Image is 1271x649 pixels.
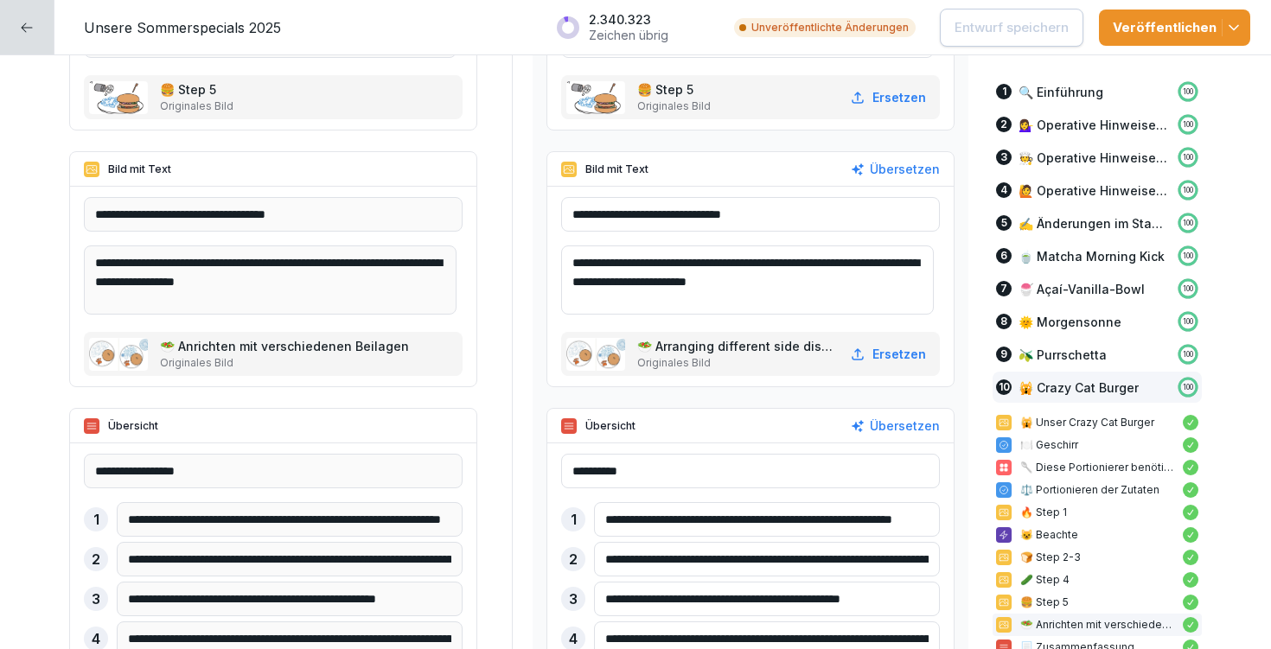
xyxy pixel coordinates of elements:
p: 100 [1183,218,1193,228]
p: 100 [1183,251,1193,261]
p: 🥒 Step 4 [1020,572,1174,588]
p: 🥗 Arranging different side dishes [637,337,838,355]
p: 100 [1183,382,1193,392]
div: 10 [996,379,1012,395]
p: 2.340.323 [589,12,668,28]
p: Bild mit Text [108,162,171,177]
img: ju881v3wzs51vg0x8y26raeu.png [566,81,625,114]
p: 🍔 Step 5 [637,80,711,99]
p: Originales Bild [637,99,711,114]
div: 7 [996,281,1012,296]
div: 2 [561,547,585,571]
div: 3 [84,587,108,611]
p: 🫒 Purrschetta [1019,346,1107,364]
p: 🌞 Morgensonne [1019,313,1121,331]
img: ju881v3wzs51vg0x8y26raeu.png [89,81,148,114]
p: 100 [1183,86,1193,97]
p: 100 [1183,152,1193,162]
p: Originales Bild [160,99,233,114]
p: 💁‍♀️ Operative Hinweise Service [1019,116,1169,134]
p: 🔍 Einführung [1019,83,1103,101]
div: 1 [996,84,1012,99]
div: 2 [996,117,1012,132]
button: Übersetzen [851,417,940,436]
p: Bild mit Text [585,162,648,177]
div: 5 [996,215,1012,231]
p: ✍️ Änderungen im Standard Sortiment [1019,214,1169,232]
div: Veröffentlichen [1113,18,1236,37]
p: Originales Bild [637,355,838,371]
p: 🙀 Unser Crazy Cat Burger [1020,415,1174,430]
button: Entwurf speichern [940,9,1083,47]
p: 🙀 Crazy Cat Burger [1019,379,1139,397]
p: Ersetzen [872,88,926,106]
p: Entwurf speichern [955,18,1069,37]
button: Übersetzen [851,160,940,179]
p: Übersicht [108,418,158,434]
p: 100 [1183,316,1193,327]
p: 🍽️ Geschirr [1020,437,1174,453]
button: Veröffentlichen [1099,10,1250,46]
p: 100 [1183,283,1193,294]
p: 100 [1183,185,1193,195]
p: 😺 Beachte [1020,527,1174,543]
p: 🧑‍🍳 Operative Hinweise Küche [1019,149,1169,167]
p: 🍵 Matcha Morning Kick [1019,247,1165,265]
p: Unveröffentlichte Änderungen [751,20,909,35]
p: Zeichen übrig [589,28,668,43]
p: 🔥 Step 1 [1020,505,1174,520]
button: 2.340.323Zeichen übrig [547,5,719,49]
div: 3 [561,587,585,611]
p: 🍧 Açaí-Vanilla-Bowl [1019,280,1145,298]
div: 9 [996,347,1012,362]
div: 8 [996,314,1012,329]
p: 100 [1183,119,1193,130]
p: 🍔 Step 5 [160,80,233,99]
p: ⚖️ Portionieren der Zutaten [1020,482,1174,498]
p: 🍞 Step 2-3 [1020,550,1174,565]
p: Ersetzen [872,345,926,363]
div: 1 [84,507,108,531]
p: 🥗 Anrichten mit verschiedenen Beilagen [160,337,412,355]
img: yuw6mzyh1772gvo998t01ps4.png [89,338,148,371]
p: 🥄 Diese Portionierer benötigst Du: [1020,460,1174,475]
div: 4 [996,182,1012,198]
p: Übersicht [585,418,635,434]
div: 6 [996,248,1012,264]
div: 2 [84,547,108,571]
p: Unsere Sommerspecials 2025 [84,17,281,38]
p: 🍔 Step 5 [1020,595,1174,610]
p: Originales Bild [160,355,412,371]
p: 🥗 Anrichten mit verschiedenen Beilagen [1020,617,1174,633]
p: 100 [1183,349,1193,359]
img: yuw6mzyh1772gvo998t01ps4.png [566,338,625,371]
p: 🙋 Operative Hinweise Theke [1019,181,1169,200]
div: 3 [996,150,1012,165]
div: 1 [561,507,585,531]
